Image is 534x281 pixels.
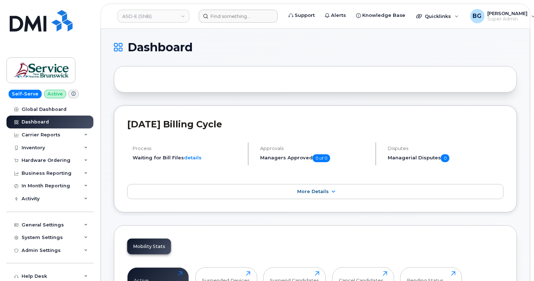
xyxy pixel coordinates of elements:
h5: Managerial Disputes [388,154,504,162]
a: details [184,155,202,160]
h4: Approvals [260,146,369,151]
span: 0 [441,154,450,162]
h2: [DATE] Billing Cycle [127,119,504,130]
span: 0 of 0 [313,154,330,162]
span: Dashboard [128,42,193,53]
h4: Process [133,146,242,151]
li: Waiting for Bill Files [133,154,242,161]
h5: Managers Approved [260,154,369,162]
span: More Details [297,189,329,194]
h4: Disputes [388,146,504,151]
